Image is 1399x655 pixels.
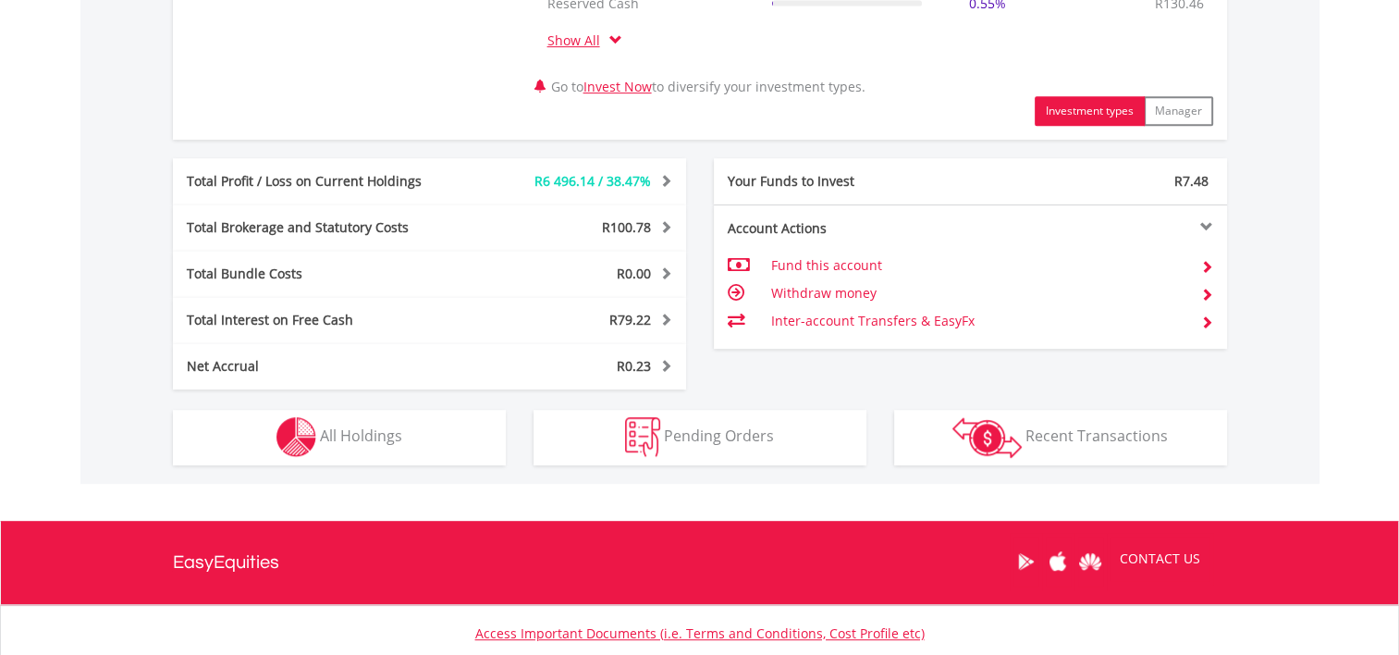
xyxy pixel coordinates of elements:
span: Recent Transactions [1025,426,1168,446]
a: EasyEquities [173,521,279,604]
td: Inter-account Transfers & EasyFx [770,307,1185,335]
div: Total Bundle Costs [173,265,472,283]
div: Total Profit / Loss on Current Holdings [173,172,472,191]
img: pending_instructions-wht.png [625,417,660,457]
button: Recent Transactions [894,410,1227,465]
span: R0.00 [617,265,651,282]
a: Huawei [1074,533,1107,590]
div: Total Brokerage and Statutory Costs [173,218,472,237]
span: R0.23 [617,357,651,375]
div: Account Actions [714,219,971,238]
span: R7.48 [1174,172,1209,190]
img: transactions-zar-wht.png [952,417,1022,458]
a: Google Play [1010,533,1042,590]
td: Withdraw money [770,279,1185,307]
td: Fund this account [770,252,1185,279]
img: holdings-wht.png [276,417,316,457]
button: Manager [1144,96,1213,126]
a: Apple [1042,533,1074,590]
button: Pending Orders [534,410,866,465]
span: R100.78 [602,218,651,236]
button: Investment types [1035,96,1145,126]
a: Invest Now [583,78,652,95]
span: R79.22 [609,311,651,328]
a: Access Important Documents (i.e. Terms and Conditions, Cost Profile etc) [475,624,925,642]
a: Show All [547,31,609,49]
div: Total Interest on Free Cash [173,311,472,329]
button: All Holdings [173,410,506,465]
a: CONTACT US [1107,533,1213,585]
div: Net Accrual [173,357,472,376]
span: Pending Orders [664,426,774,446]
span: R6 496.14 / 38.47% [534,172,651,190]
div: Your Funds to Invest [714,172,971,191]
span: All Holdings [320,426,402,446]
